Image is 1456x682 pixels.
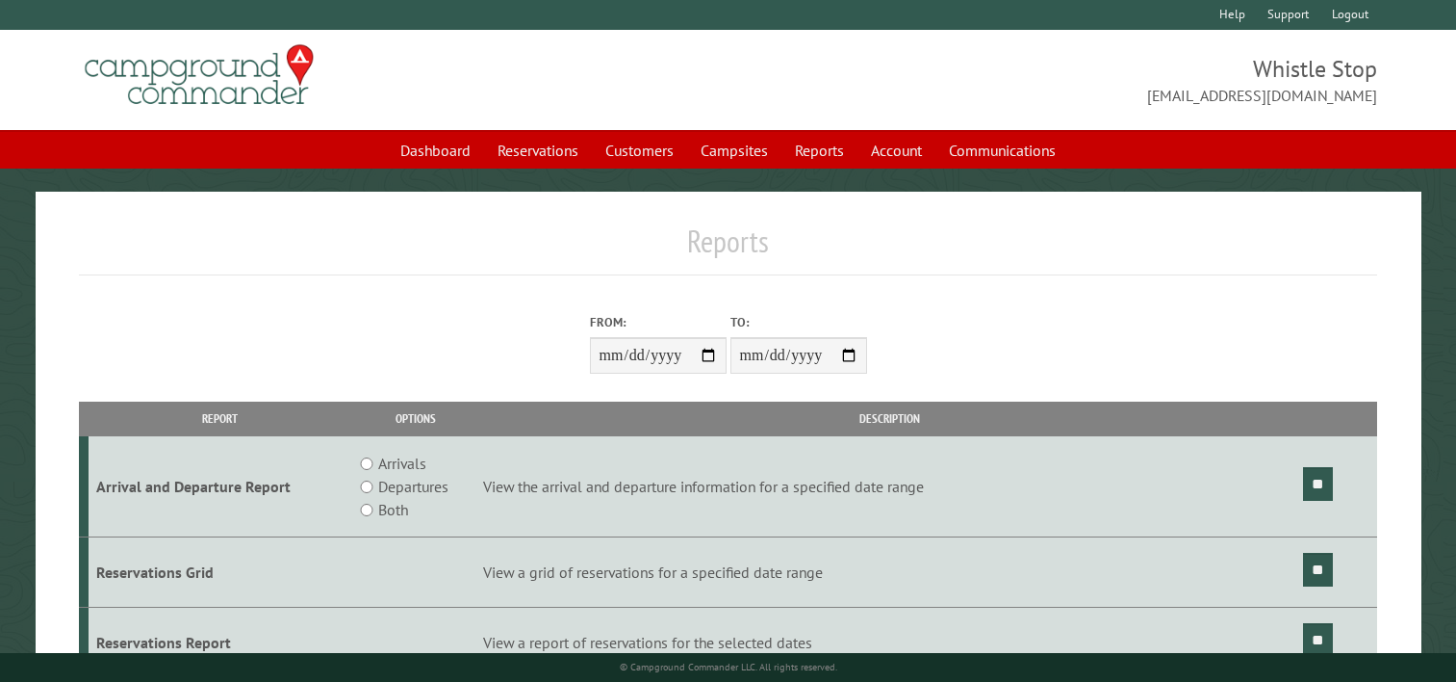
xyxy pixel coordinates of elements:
[79,38,319,113] img: Campground Commander
[859,132,933,169] a: Account
[480,538,1300,608] td: View a grid of reservations for a specified date range
[378,452,426,475] label: Arrivals
[89,436,352,538] td: Arrival and Departure Report
[89,607,352,677] td: Reservations Report
[89,538,352,608] td: Reservations Grid
[378,475,448,498] label: Departures
[79,223,1377,275] h1: Reports
[590,313,727,331] label: From:
[378,498,408,521] label: Both
[480,402,1300,435] th: Description
[594,132,685,169] a: Customers
[689,132,779,169] a: Campsites
[486,132,590,169] a: Reservations
[620,661,837,673] small: © Campground Commander LLC. All rights reserved.
[89,402,352,435] th: Report
[730,313,867,331] label: To:
[389,132,482,169] a: Dashboard
[480,607,1300,677] td: View a report of reservations for the selected dates
[352,402,480,435] th: Options
[728,53,1378,107] span: Whistle Stop [EMAIL_ADDRESS][DOMAIN_NAME]
[480,436,1300,538] td: View the arrival and departure information for a specified date range
[783,132,856,169] a: Reports
[937,132,1067,169] a: Communications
